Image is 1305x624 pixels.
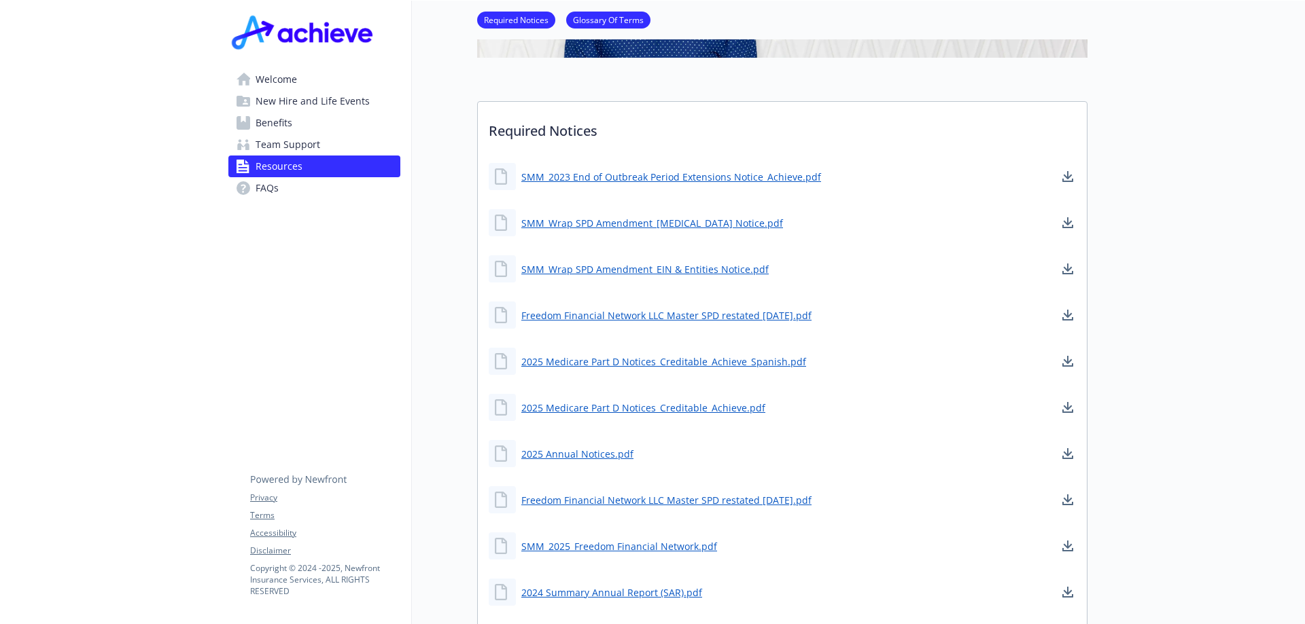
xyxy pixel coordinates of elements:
a: SMM_2023 End of Outbreak Period Extensions Notice_Achieve.pdf [521,170,821,184]
a: Accessibility [250,527,400,539]
a: 2025 Medicare Part D Notices_Creditable_Achieve_Spanish.pdf [521,354,806,369]
a: Freedom Financial Network LLC Master SPD restated [DATE].pdf [521,308,812,323]
span: Benefits [256,112,292,134]
a: download document [1060,353,1076,369]
a: Team Support [228,134,400,155]
a: download document [1060,584,1076,600]
a: Disclaimer [250,545,400,557]
a: SMM_Wrap SPD Amendment_EIN & Entities Notice.pdf [521,262,769,276]
p: Copyright © 2024 - 2025 , Newfront Insurance Services, ALL RIGHTS RESERVED [250,562,400,597]
span: Team Support [256,134,320,155]
span: FAQs [256,177,279,199]
a: Glossary Of Terms [566,13,650,26]
p: Required Notices [478,102,1087,152]
a: Welcome [228,69,400,90]
a: 2025 Medicare Part D Notices_Creditable_Achieve.pdf [521,401,765,415]
span: New Hire and Life Events [256,90,370,112]
a: Privacy [250,492,400,504]
a: download document [1060,538,1076,554]
a: Terms [250,509,400,521]
a: Freedom Financial Network LLC Master SPD restated [DATE].pdf [521,493,812,507]
a: download document [1060,261,1076,277]
span: Welcome [256,69,297,90]
span: Resources [256,155,302,177]
a: FAQs [228,177,400,199]
a: Resources [228,155,400,177]
a: 2024 Summary Annual Report (SAR).pdf [521,585,702,600]
a: download document [1060,307,1076,323]
a: New Hire and Life Events [228,90,400,112]
a: Benefits [228,112,400,134]
a: download document [1060,168,1076,185]
a: download document [1060,399,1076,416]
a: 2025 Annual Notices.pdf [521,447,633,461]
a: SMM_2025_Freedom Financial Network.pdf [521,539,717,553]
a: download document [1060,492,1076,508]
a: download document [1060,445,1076,462]
a: Required Notices [477,13,555,26]
a: download document [1060,215,1076,231]
a: SMM_Wrap SPD Amendment_[MEDICAL_DATA] Notice.pdf [521,216,783,230]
